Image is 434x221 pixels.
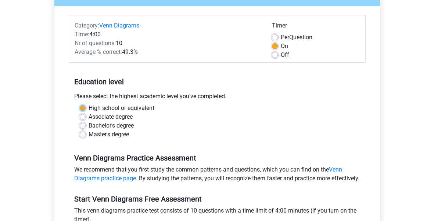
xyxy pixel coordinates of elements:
[281,33,312,42] label: Question
[69,165,366,186] div: We recommend that you first study the common patterns and questions, which you can find on the . ...
[281,51,289,59] label: Off
[281,42,288,51] label: On
[69,92,366,104] div: Please select the highest academic level you’ve completed.
[89,113,133,121] label: Associate degree
[74,74,360,89] h5: Education level
[69,30,266,39] div: 4:00
[75,22,99,29] span: Category:
[75,31,89,38] span: Time:
[75,40,116,47] span: Nr of questions:
[272,21,360,33] div: Timer
[74,154,360,162] h5: Venn Diagrams Practice Assessment
[74,195,360,203] h5: Start Venn Diagrams Free Assessment
[89,104,154,113] label: High school or equivalent
[281,34,289,41] span: Per
[69,48,266,56] div: 49.3%
[89,121,134,130] label: Bachelor's degree
[75,48,122,55] span: Average % correct:
[69,39,266,48] div: 10
[99,22,139,29] a: Venn Diagrams
[89,130,129,139] label: Master's degree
